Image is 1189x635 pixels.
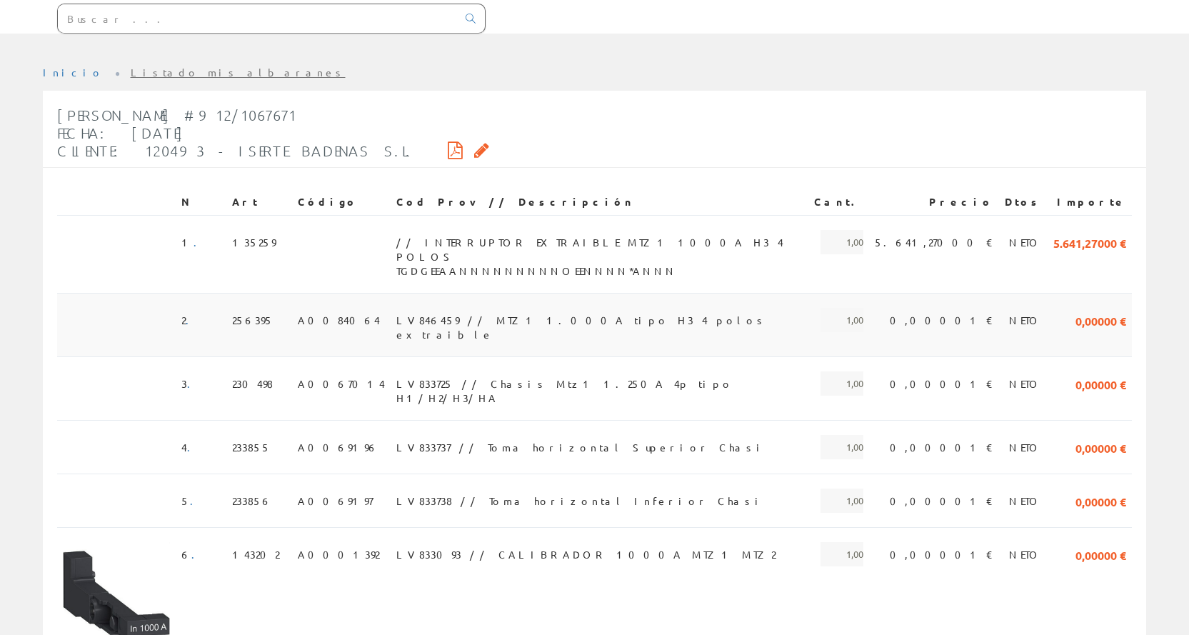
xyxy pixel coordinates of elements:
span: 0,00000 € [1075,308,1126,332]
a: . [191,548,204,561]
span: // INTERRUPTOR EXTRAIBLE MTZ1 1000A H3 4 POLOS TGDGEEAANNNNNNNNNOEENNNN*ANNN [396,230,803,254]
span: 5.641,27000 € [1053,230,1126,254]
th: Cod Prov // Descripción [391,189,808,215]
span: LV846459 // MTZ1 1.000A tipo H3 4 polos extraible [396,308,803,332]
span: 0,00001 € [890,542,993,566]
span: LV833093 // CALIBRADOR 1000A MTZ1 MTZ2 [396,542,776,566]
span: LV833738 // Toma horizontal Inferior Chasi [396,489,765,513]
span: [PERSON_NAME] #912/1067671 Fecha: [DATE] Cliente: 120493 - ISERTE BADENAS S.L. [57,106,413,159]
th: N [176,189,226,215]
span: 1,00 [821,230,863,254]
span: NETO [1009,371,1042,396]
span: 230498 [232,371,273,396]
span: A0067014 [298,371,385,396]
th: Art [226,189,292,215]
span: 233855 [232,435,271,459]
span: NETO [1009,230,1042,254]
span: NETO [1009,435,1042,459]
th: Dtos [999,189,1048,215]
span: NETO [1009,542,1042,566]
span: 1,00 [821,435,863,459]
span: 5 [181,489,202,513]
span: NETO [1009,308,1042,332]
span: A0084064 [298,308,380,332]
span: 1 [181,230,206,254]
th: Cant. [808,189,869,215]
span: 256395 [232,308,274,332]
a: . [186,314,198,326]
span: 4 [181,435,199,459]
a: . [187,441,199,454]
span: 1,00 [821,308,863,332]
i: Descargar PDF [448,145,463,155]
span: NETO [1009,489,1042,513]
span: 233856 [232,489,272,513]
span: 1,00 [821,542,863,566]
span: A0069197 [298,489,373,513]
span: LV833737 // Toma horizontal Superior Chasi [396,435,766,459]
span: 3 [181,371,199,396]
span: 0,00001 € [890,308,993,332]
span: 6 [181,542,204,566]
th: Importe [1048,189,1132,215]
span: 2 [181,308,198,332]
span: 143202 [232,542,279,566]
span: 0,00000 € [1075,371,1126,396]
input: Buscar ... [58,4,457,33]
th: Precio [869,189,999,215]
span: A0001392 [298,542,379,566]
span: 1,00 [821,371,863,396]
span: 5.641,27000 € [875,230,993,254]
span: 0,00001 € [890,489,993,513]
a: . [187,377,199,390]
span: 0,00001 € [890,435,993,459]
span: 0,00000 € [1075,542,1126,566]
span: 0,00000 € [1075,489,1126,513]
span: 1,00 [821,489,863,513]
a: Inicio [43,66,104,79]
i: Solicitar por email copia firmada [474,145,489,155]
span: 0,00001 € [890,371,993,396]
span: LV833725 // Chasis Mtz1 1.250A 4p tipo H1/H2/H3/HA [396,371,803,396]
span: 0,00000 € [1075,435,1126,459]
span: A0069196 [298,435,378,459]
a: . [194,236,206,249]
th: Código [292,189,391,215]
span: 135259 [232,230,276,254]
a: Listado mis albaranes [131,66,346,79]
a: . [190,494,202,507]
